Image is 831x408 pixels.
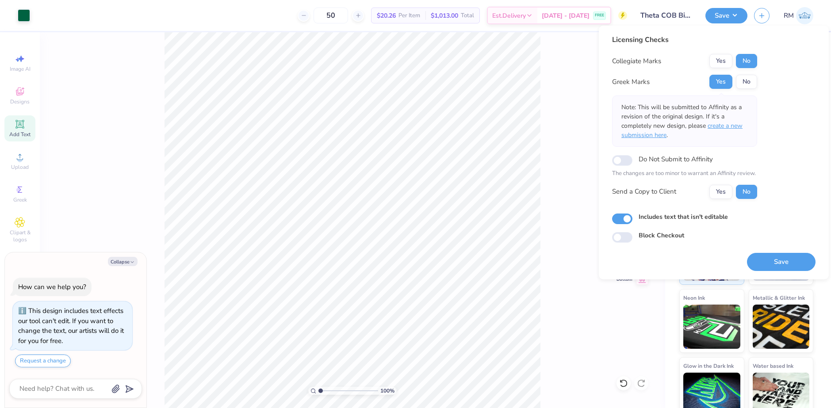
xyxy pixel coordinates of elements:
input: Untitled Design [634,7,699,24]
span: Total [461,11,474,20]
button: Yes [709,185,732,199]
label: Do Not Submit to Affinity [639,153,713,165]
span: $1,013.00 [431,11,458,20]
span: FREE [595,12,604,19]
span: Image AI [10,65,31,72]
span: Metallic & Glitter Ink [753,293,805,302]
button: No [736,54,757,68]
span: Designs [10,98,30,105]
div: Licensing Checks [612,34,757,45]
span: Est. Delivery [492,11,526,20]
button: Save [747,253,816,271]
span: Per Item [398,11,420,20]
span: Water based Ink [753,361,793,370]
button: Collapse [108,257,138,266]
span: Glow in the Dark Ink [683,361,734,370]
span: [DATE] - [DATE] [542,11,590,20]
label: Includes text that isn't editable [639,212,728,221]
img: Neon Ink [683,305,740,349]
button: Yes [709,75,732,89]
span: 100 % [380,387,394,395]
span: Neon Ink [683,293,705,302]
div: Greek Marks [612,77,650,87]
label: Block Checkout [639,231,684,240]
button: No [736,75,757,89]
a: RM [784,7,813,24]
div: This design includes text effects our tool can't edit. If you want to change the text, our artist... [18,306,124,345]
input: – – [314,8,348,23]
div: Collegiate Marks [612,56,661,66]
button: Request a change [15,355,71,367]
span: Add Text [9,131,31,138]
img: Metallic & Glitter Ink [753,305,810,349]
span: Greek [13,196,27,203]
span: Upload [11,164,29,171]
button: No [736,185,757,199]
span: $20.26 [377,11,396,20]
span: Clipart & logos [4,229,35,243]
img: Roberta Manuel [796,7,813,24]
div: How can we help you? [18,282,86,291]
button: Yes [709,54,732,68]
div: Send a Copy to Client [612,187,676,197]
p: Note: This will be submitted to Affinity as a revision of the original design. If it's a complete... [621,103,748,140]
span: RM [784,11,794,21]
p: The changes are too minor to warrant an Affinity review. [612,169,757,178]
button: Save [705,8,747,23]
